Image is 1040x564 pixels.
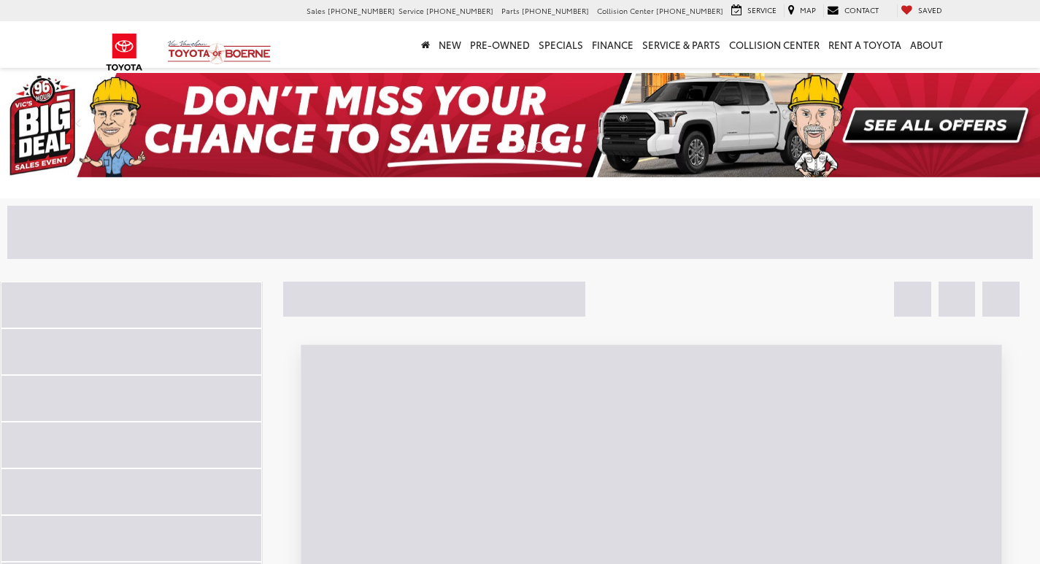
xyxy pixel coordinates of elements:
[417,21,434,68] a: Home
[725,21,824,68] a: Collision Center
[897,4,946,18] a: My Saved Vehicles
[466,21,534,68] a: Pre-Owned
[638,21,725,68] a: Service & Parts: Opens in a new tab
[522,5,589,16] span: [PHONE_NUMBER]
[918,4,942,15] span: Saved
[97,28,152,76] img: Toyota
[824,21,906,68] a: Rent a Toyota
[656,5,723,16] span: [PHONE_NUMBER]
[434,21,466,68] a: New
[747,4,777,15] span: Service
[906,21,947,68] a: About
[597,5,654,16] span: Collision Center
[307,5,326,16] span: Sales
[844,4,879,15] span: Contact
[784,4,820,18] a: Map
[501,5,520,16] span: Parts
[728,4,780,18] a: Service
[534,21,588,68] a: Specials
[426,5,493,16] span: [PHONE_NUMBER]
[800,4,816,15] span: Map
[588,21,638,68] a: Finance
[167,39,271,65] img: Vic Vaughan Toyota of Boerne
[398,5,424,16] span: Service
[328,5,395,16] span: [PHONE_NUMBER]
[823,4,882,18] a: Contact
